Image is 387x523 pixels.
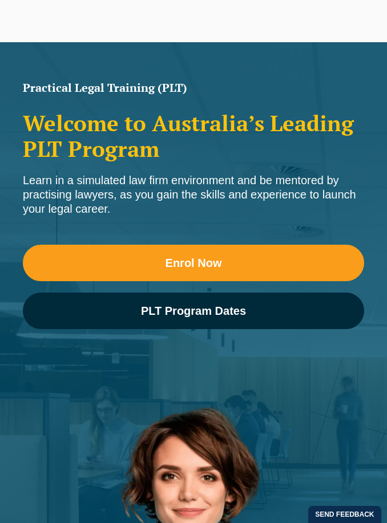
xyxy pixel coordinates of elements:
[141,305,246,317] span: PLT Program Dates
[23,111,364,162] h2: Welcome to Australia’s Leading PLT Program
[23,82,364,94] h1: Practical Legal Training (PLT)
[23,173,364,216] div: Learn in a simulated law firm environment and be mentored by practising lawyers, as you gain the ...
[23,245,364,281] a: Enrol Now
[23,293,364,329] a: PLT Program Dates
[166,257,222,269] span: Enrol Now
